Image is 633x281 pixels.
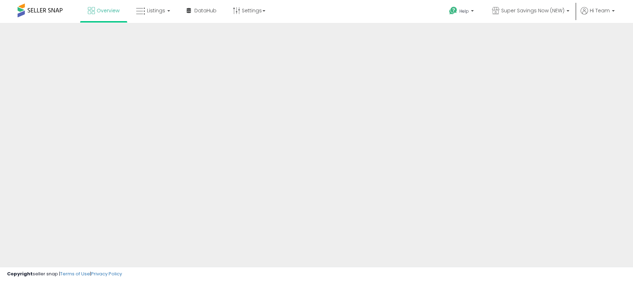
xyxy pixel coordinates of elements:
span: Listings [147,7,165,14]
span: Super Savings Now (NEW) [501,7,564,14]
div: seller snap | | [7,271,122,277]
span: DataHub [194,7,217,14]
a: Privacy Policy [91,270,122,277]
span: Help [459,8,469,14]
a: Terms of Use [60,270,90,277]
strong: Copyright [7,270,33,277]
span: Hi Team [590,7,610,14]
i: Get Help [449,6,458,15]
a: Hi Team [581,7,615,23]
a: Help [444,1,481,23]
span: Overview [97,7,120,14]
